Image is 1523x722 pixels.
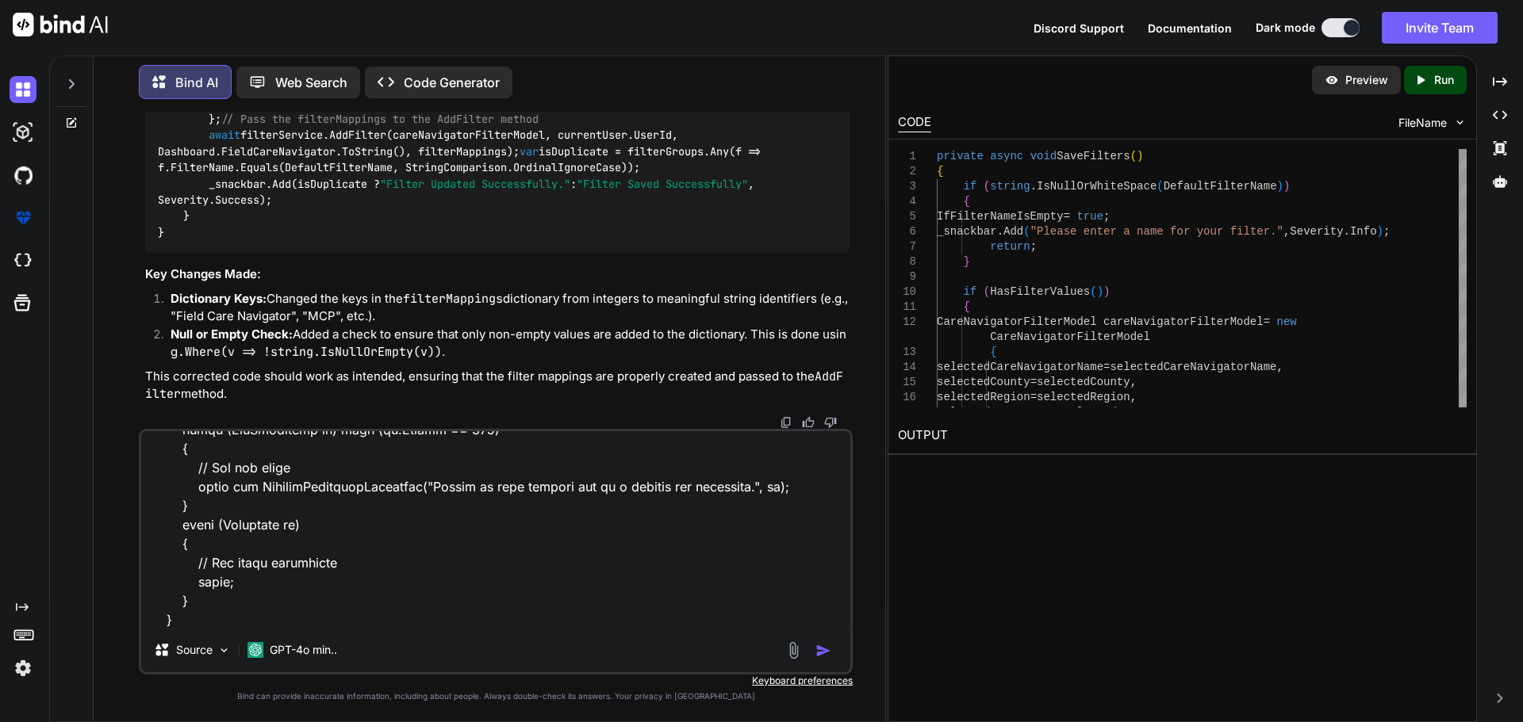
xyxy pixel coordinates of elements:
[404,73,500,92] p: Code Generator
[1037,391,1130,403] span: selectedRegion
[1030,225,1283,238] span: "Please enter a name for your filter."
[1090,285,1096,298] span: (
[1103,210,1110,223] span: ;
[898,149,916,164] div: 1
[1130,391,1136,403] span: ,
[221,112,539,126] span: // Pass the filterMappings to the AddFilter method
[990,150,1023,162] span: async
[1453,116,1467,129] img: chevron down
[1148,20,1232,36] button: Documentation
[1130,150,1136,162] span: (
[815,643,831,659] img: icon
[1023,225,1030,238] span: (
[1383,225,1390,238] span: ;
[1276,315,1296,328] span: new
[1276,361,1283,373] span: ,
[898,285,916,300] div: 10
[1057,406,1063,418] span: =
[1003,225,1023,238] span: Add
[176,642,213,658] p: Source
[937,406,1057,418] span: selectedStatusName
[145,368,850,403] p: This corrected code should work as intended, ensuring that the filter mappings are properly creat...
[171,290,850,326] p: Changed the keys in the dictionary from integers to meaningful string identifiers (e.g., "Field C...
[937,391,1030,403] span: selectedRegion
[209,128,240,143] span: await
[171,326,850,361] p: Added a check to ensure that only non-empty values are added to the dictionary. This is done using .
[1034,21,1124,35] span: Discord Support
[898,254,916,269] div: 8
[1148,21,1232,35] span: Documentation
[898,405,916,420] div: 17
[1034,20,1124,36] button: Discord Support
[1157,180,1163,193] span: (
[145,369,843,403] code: AddFilter
[1263,315,1269,328] span: =
[983,285,989,298] span: (
[898,113,931,132] div: CODE
[1063,406,1183,418] span: selectedStatusName
[898,300,916,315] div: 11
[780,416,792,429] img: copy
[1057,150,1130,162] span: SaveFilters
[1276,180,1283,193] span: )
[1183,406,1190,418] span: ,
[1382,12,1498,44] button: Invite Team
[1030,180,1036,193] span: .
[1030,391,1036,403] span: =
[898,224,916,239] div: 6
[824,416,837,429] img: dislike
[888,417,1476,454] h2: OUTPUT
[1137,150,1143,162] span: )
[898,209,916,224] div: 5
[10,76,36,103] img: darkChat
[898,194,916,209] div: 4
[898,360,916,375] div: 14
[963,255,969,268] span: }
[1217,315,1264,328] span: erModel
[990,180,1030,193] span: string
[898,345,916,360] div: 13
[1350,225,1377,238] span: Info
[171,327,293,342] strong: Null or Empty Check:
[898,164,916,179] div: 2
[1030,376,1036,388] span: =
[247,642,263,658] img: GPT-4o mini
[380,177,570,191] span: "Filter Updated Successfully."
[10,204,36,231] img: premium
[1103,361,1110,373] span: =
[937,210,1064,223] span: IfFilterNameIsEmpty
[217,644,231,657] img: Pick Models
[1037,180,1157,193] span: IsNullOrWhiteSpace
[275,73,347,92] p: Web Search
[178,344,442,360] code: .Where(v => !string.IsNullOrEmpty(v))
[898,315,916,330] div: 12
[10,247,36,274] img: cloudideIcon
[1163,180,1276,193] span: DefaultFilterName
[990,330,1150,343] span: CareNavigatorFilterModel
[963,300,969,313] span: {
[1096,285,1103,298] span: )
[1398,115,1447,131] span: FileName
[520,144,539,159] span: var
[937,376,1030,388] span: selectedCounty
[10,162,36,189] img: githubDark
[990,240,1030,253] span: return
[171,291,267,306] strong: Dictionary Keys:
[996,225,1003,238] span: .
[898,239,916,254] div: 7
[937,165,943,178] span: {
[1376,225,1383,238] span: )
[139,674,853,687] p: Keyboard preferences
[802,416,815,429] img: like
[270,642,337,658] p: GPT-4o min..
[785,641,803,659] img: attachment
[937,315,1217,328] span: CareNavigatorFilterModel careNavigatorFilt
[139,690,853,702] p: Bind can provide inaccurate information, including about people. Always double-check its answers....
[1037,376,1130,388] span: selectedCounty
[983,180,989,193] span: (
[1345,72,1388,88] p: Preview
[1130,376,1136,388] span: ,
[13,13,108,36] img: Bind AI
[1290,225,1343,238] span: Severity
[990,346,996,358] span: {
